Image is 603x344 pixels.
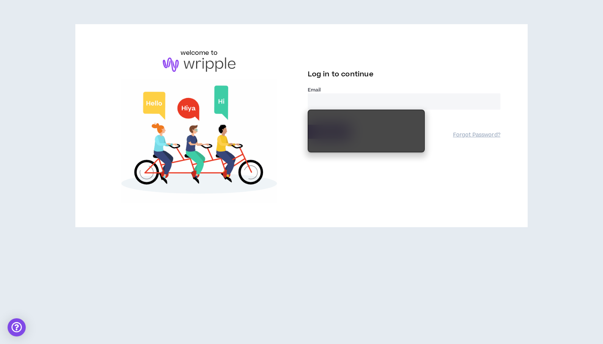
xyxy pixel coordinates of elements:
[308,87,500,93] label: Email
[163,57,235,72] img: logo-brand.png
[8,318,26,336] div: Open Intercom Messenger
[103,79,295,203] img: Welcome to Wripple
[453,132,500,139] a: Forgot Password?
[308,70,374,79] span: Log in to continue
[181,48,218,57] h6: welcome to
